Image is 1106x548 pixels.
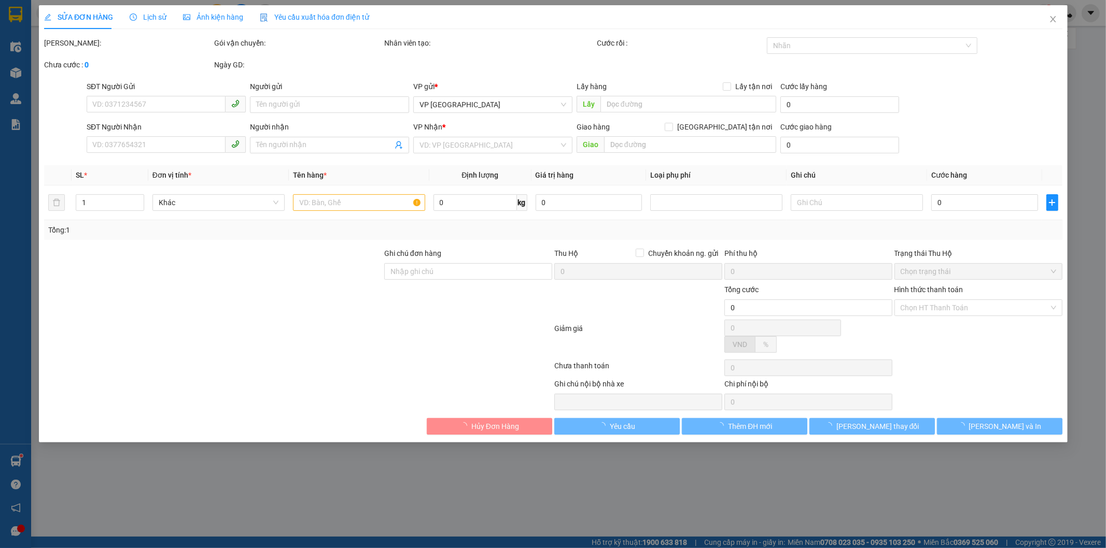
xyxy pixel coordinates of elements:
[183,13,190,21] span: picture
[260,13,268,22] img: icon
[836,421,919,432] span: [PERSON_NAME] thay đổi
[461,171,498,179] span: Định lượng
[643,248,722,259] span: Chuyển khoản ng. gửi
[44,59,212,70] div: Chưa cước :
[535,171,573,179] span: Giá trị hàng
[600,96,776,112] input: Dọc đường
[681,418,807,435] button: Thêm ĐH mới
[250,81,409,92] div: Người gửi
[780,137,899,153] input: Cước giao hàng
[780,82,827,91] label: Cước lấy hàng
[214,59,382,70] div: Ngày GD:
[260,13,369,21] span: Yêu cầu xuất hóa đơn điện tử
[152,171,191,179] span: Đơn vị tính
[554,249,578,257] span: Thu Hộ
[894,248,1062,259] div: Trạng thái Thu Hộ
[554,378,722,394] div: Ghi chú nội bộ nhà xe
[900,264,1056,279] span: Chọn trạng thái
[130,13,166,21] span: Lịch sử
[44,13,113,21] span: SỬA ĐƠN HÀNG
[250,121,409,133] div: Người nhận
[728,421,772,432] span: Thêm ĐH mới
[130,13,137,21] span: clock-circle
[87,121,246,133] div: SĐT Người Nhận
[413,81,572,92] div: VP gửi
[724,248,892,263] div: Phí thu hộ
[717,422,728,429] span: loading
[1038,5,1067,34] button: Close
[553,360,723,378] div: Chưa thanh toán
[791,194,923,211] input: Ghi Chú
[763,340,768,349] span: %
[214,37,382,49] div: Gói vận chuyển:
[419,97,566,112] span: VP Thái Bình
[787,165,927,185] th: Ghi chú
[894,285,963,294] label: Hình thức thanh toán
[459,422,471,429] span: loading
[516,194,527,211] span: kg
[554,418,680,435] button: Yêu cầu
[395,141,403,149] span: user-add
[936,418,1062,435] button: [PERSON_NAME] và In
[1046,194,1058,211] button: plus
[598,422,610,429] span: loading
[44,13,51,21] span: edit
[969,421,1041,432] span: [PERSON_NAME] và In
[48,224,427,236] div: Tổng: 1
[384,263,552,280] input: Ghi chú đơn hàng
[576,123,609,131] span: Giao hàng
[724,285,758,294] span: Tổng cước
[85,61,89,69] b: 0
[576,82,606,91] span: Lấy hàng
[673,121,776,133] span: [GEOGRAPHIC_DATA] tận nơi
[780,96,899,113] input: Cước lấy hàng
[158,195,278,210] span: Khác
[646,165,787,185] th: Loại phụ phí
[384,37,595,49] div: Nhân viên tạo:
[780,123,832,131] label: Cước giao hàng
[931,171,967,179] span: Cước hàng
[731,81,776,92] span: Lấy tận nơi
[413,123,442,131] span: VP Nhận
[576,96,600,112] span: Lấy
[1048,15,1057,23] span: close
[957,422,969,429] span: loading
[610,421,635,432] span: Yêu cầu
[724,378,892,394] div: Chi phí nội bộ
[231,140,240,148] span: phone
[427,418,552,435] button: Hủy Đơn Hàng
[292,171,326,179] span: Tên hàng
[604,136,776,153] input: Dọc đường
[48,194,65,211] button: delete
[596,37,764,49] div: Cước rồi :
[471,421,519,432] span: Hủy Đơn Hàng
[825,422,836,429] span: loading
[576,136,604,153] span: Giao
[44,37,212,49] div: [PERSON_NAME]:
[183,13,243,21] span: Ảnh kiện hàng
[231,99,240,108] span: phone
[76,171,84,179] span: SL
[292,194,425,211] input: VD: Bàn, Ghế
[732,340,747,349] span: VND
[87,81,246,92] div: SĐT Người Gửi
[553,323,723,357] div: Giảm giá
[809,418,934,435] button: [PERSON_NAME] thay đổi
[1046,198,1057,207] span: plus
[384,249,441,257] label: Ghi chú đơn hàng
